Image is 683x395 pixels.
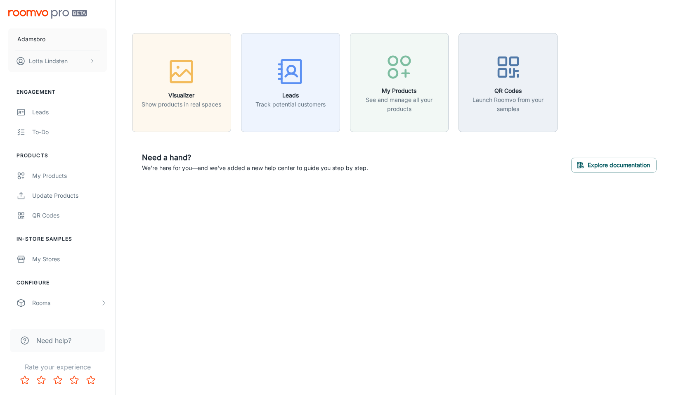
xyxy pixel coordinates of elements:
button: VisualizerShow products in real spaces [132,33,231,132]
p: Show products in real spaces [142,100,221,109]
button: Lotta Lindsten [8,50,107,72]
button: Explore documentation [571,158,657,173]
a: My ProductsSee and manage all your products [350,78,449,86]
button: Adamsbro [8,28,107,50]
a: LeadsTrack potential customers [241,78,340,86]
a: Explore documentation [571,160,657,168]
p: Adamsbro [17,35,45,44]
div: Leads [32,108,107,117]
h6: Leads [255,91,326,100]
h6: Need a hand? [142,152,368,163]
div: Update Products [32,191,107,200]
h6: QR Codes [464,86,552,95]
button: QR CodesLaunch Roomvo from your samples [458,33,558,132]
p: Launch Roomvo from your samples [464,95,552,114]
div: To-do [32,128,107,137]
p: See and manage all your products [355,95,444,114]
a: QR CodesLaunch Roomvo from your samples [458,78,558,86]
div: QR Codes [32,211,107,220]
button: LeadsTrack potential customers [241,33,340,132]
img: Roomvo PRO Beta [8,10,87,19]
p: Track potential customers [255,100,326,109]
h6: Visualizer [142,91,221,100]
p: Lotta Lindsten [29,57,68,66]
button: My ProductsSee and manage all your products [350,33,449,132]
div: My Products [32,171,107,180]
p: We're here for you—and we've added a new help center to guide you step by step. [142,163,368,173]
h6: My Products [355,86,444,95]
